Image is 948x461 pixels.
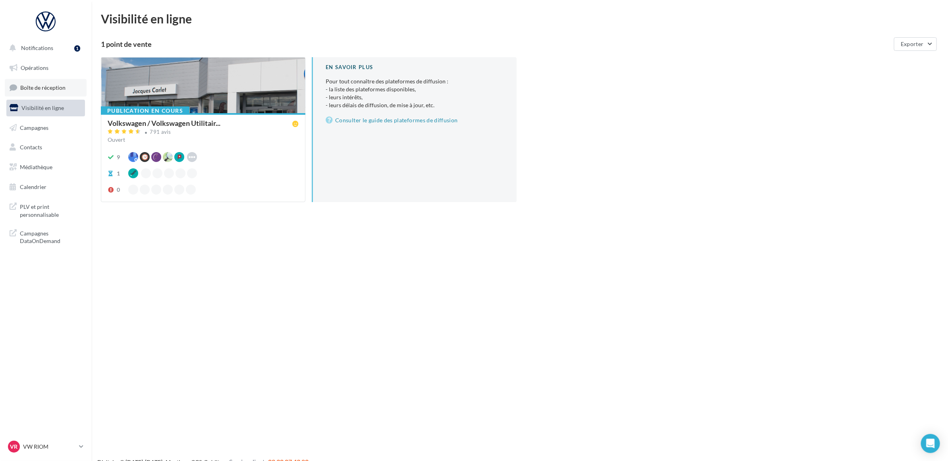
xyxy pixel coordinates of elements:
span: Campagnes DataOnDemand [20,228,82,245]
span: Ouvert [108,136,125,143]
div: 9 [117,153,120,161]
a: Campagnes [5,120,87,136]
a: Consulter le guide des plateformes de diffusion [326,116,504,125]
span: Opérations [21,64,48,71]
p: Pour tout connaître des plateformes de diffusion : [326,77,504,109]
div: 0 [117,186,120,194]
a: PLV et print personnalisable [5,198,87,222]
div: Open Intercom Messenger [921,434,940,453]
div: Visibilité en ligne [101,13,938,25]
div: 1 [117,170,120,177]
div: 791 avis [150,129,171,135]
a: Opérations [5,60,87,76]
a: 791 avis [108,128,299,137]
a: VR VW RIOM [6,439,85,454]
li: - la liste des plateformes disponibles, [326,85,504,93]
div: Publication en cours [101,106,189,115]
a: Calendrier [5,179,87,195]
span: Volkswagen / Volkswagen Utilitair... [108,120,220,127]
button: Exporter [894,37,937,51]
span: Contacts [20,144,42,150]
span: Calendrier [20,183,46,190]
a: Médiathèque [5,159,87,176]
span: Visibilité en ligne [21,104,64,111]
div: 1 [74,45,80,52]
li: - leurs intérêts, [326,93,504,101]
a: Visibilité en ligne [5,100,87,116]
span: Médiathèque [20,164,52,170]
div: 1 point de vente [101,41,891,48]
a: Boîte de réception [5,79,87,96]
div: En savoir plus [326,64,504,71]
button: Notifications 1 [5,40,83,56]
span: Boîte de réception [20,84,66,91]
span: Campagnes [20,124,48,131]
li: - leurs délais de diffusion, de mise à jour, etc. [326,101,504,109]
span: Notifications [21,44,53,51]
span: Exporter [901,41,924,47]
span: VR [10,443,18,451]
span: PLV et print personnalisable [20,201,82,218]
a: Campagnes DataOnDemand [5,225,87,248]
a: Contacts [5,139,87,156]
p: VW RIOM [23,443,76,451]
